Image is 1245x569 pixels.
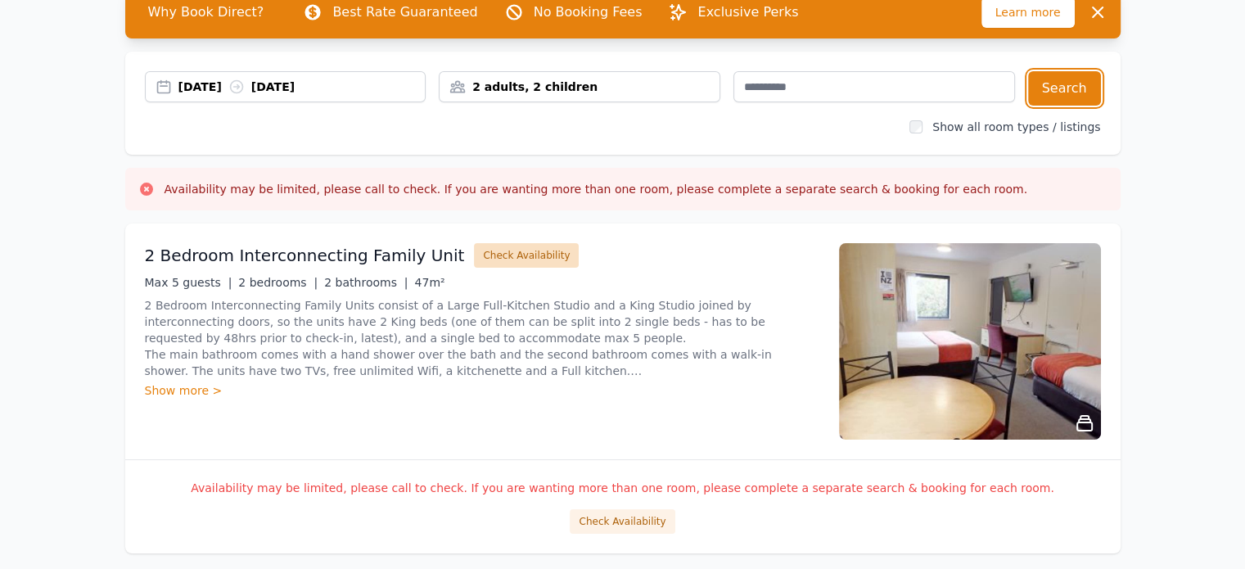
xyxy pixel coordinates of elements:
div: Show more > [145,382,819,399]
h3: Availability may be limited, please call to check. If you are wanting more than one room, please ... [165,181,1028,197]
button: Check Availability [570,509,674,534]
label: Show all room types / listings [932,120,1100,133]
p: Availability may be limited, please call to check. If you are wanting more than one room, please ... [145,480,1101,496]
span: Max 5 guests | [145,276,232,289]
span: 47m² [415,276,445,289]
div: [DATE] [DATE] [178,79,426,95]
p: No Booking Fees [534,2,643,22]
p: Best Rate Guaranteed [332,2,477,22]
button: Search [1028,71,1101,106]
span: 2 bathrooms | [324,276,408,289]
h3: 2 Bedroom Interconnecting Family Unit [145,244,465,267]
button: Check Availability [474,243,579,268]
p: 2 Bedroom Interconnecting Family Units consist of a Large Full-Kitchen Studio and a King Studio j... [145,297,819,379]
div: 2 adults, 2 children [440,79,719,95]
p: Exclusive Perks [697,2,798,22]
span: 2 bedrooms | [238,276,318,289]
